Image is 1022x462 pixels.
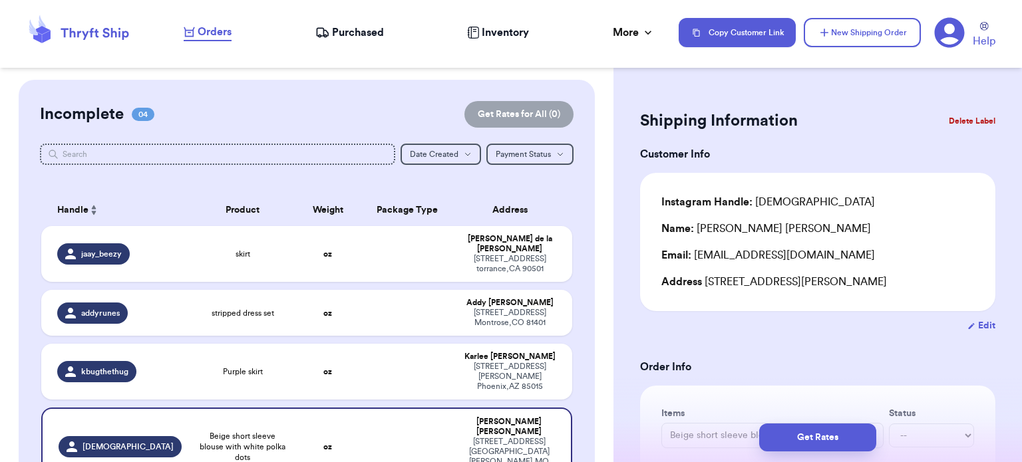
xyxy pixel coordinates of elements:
[482,25,529,41] span: Inventory
[661,274,974,290] div: [STREET_ADDRESS][PERSON_NAME]
[132,108,154,121] span: 04
[463,352,556,362] div: Karlee [PERSON_NAME]
[467,25,529,41] a: Inventory
[463,362,556,392] div: [STREET_ADDRESS][PERSON_NAME] Phoenix , AZ 85015
[640,359,995,375] h3: Order Info
[804,18,921,47] button: New Shipping Order
[889,407,974,420] label: Status
[198,24,232,40] span: Orders
[759,423,876,451] button: Get Rates
[967,319,995,332] button: Edit
[360,194,456,226] th: Package Type
[323,368,332,376] strong: oz
[40,104,124,125] h2: Incomplete
[613,25,655,41] div: More
[81,249,122,259] span: jaay_beezy
[81,308,120,318] span: addyrunes
[679,18,796,47] button: Copy Customer Link
[973,22,995,49] a: Help
[661,247,974,263] div: [EMAIL_ADDRESS][DOMAIN_NAME]
[661,223,694,234] span: Name:
[661,407,884,420] label: Items
[661,197,753,207] span: Instagram Handle:
[640,146,995,162] h3: Customer Info
[463,234,556,254] div: [PERSON_NAME] de la [PERSON_NAME]
[464,101,574,128] button: Get Rates for All (0)
[463,254,556,274] div: [STREET_ADDRESS] torrance , CA 90501
[83,441,174,452] span: [DEMOGRAPHIC_DATA]
[212,308,274,318] span: stripped dress set
[455,194,572,226] th: Address
[40,144,395,165] input: Search
[323,250,332,258] strong: oz
[401,144,481,165] button: Date Created
[184,24,232,41] a: Orders
[640,110,798,132] h2: Shipping Information
[463,298,556,308] div: Addy [PERSON_NAME]
[943,106,1001,136] button: Delete Label
[661,221,871,237] div: [PERSON_NAME] [PERSON_NAME]
[223,366,263,377] span: Purple skirt
[236,249,250,259] span: skirt
[323,309,332,317] strong: oz
[410,150,458,158] span: Date Created
[332,25,384,41] span: Purchased
[323,443,332,451] strong: oz
[463,417,555,437] div: [PERSON_NAME] [PERSON_NAME]
[661,250,691,261] span: Email:
[190,194,296,226] th: Product
[973,33,995,49] span: Help
[57,203,88,217] span: Handle
[486,144,574,165] button: Payment Status
[463,308,556,328] div: [STREET_ADDRESS] Montrose , CO 81401
[661,194,875,210] div: [DEMOGRAPHIC_DATA]
[81,366,128,377] span: kbugthethug
[315,25,384,41] a: Purchased
[88,202,99,218] button: Sort ascending
[661,277,702,287] span: Address
[496,150,551,158] span: Payment Status
[296,194,360,226] th: Weight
